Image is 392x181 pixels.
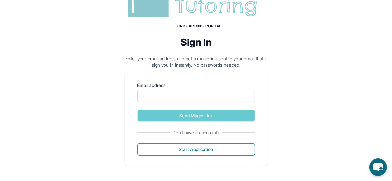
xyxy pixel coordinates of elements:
[125,36,268,48] h2: Sign In
[125,55,268,68] p: Enter your email address and get a magic link sent to your email that'll sign you in instantly. N...
[131,24,268,29] h1: Onboarding Portal
[369,158,387,176] button: chat-button
[137,110,255,122] button: Send Magic Link
[137,143,255,156] button: Start Application
[137,82,255,89] label: Email address
[170,129,222,136] span: Don't have an account?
